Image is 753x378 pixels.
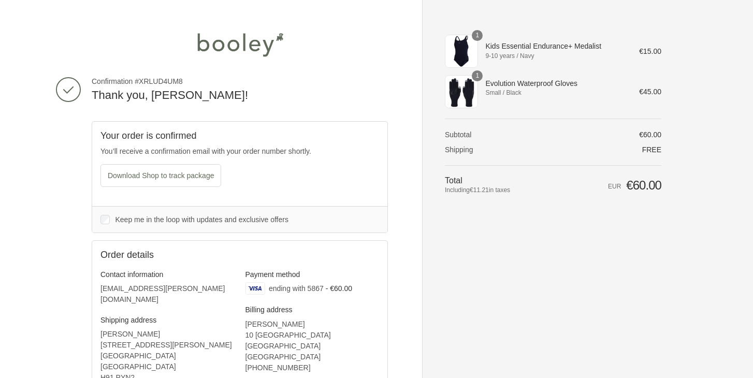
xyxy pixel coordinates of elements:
[639,47,661,55] span: €15.00
[115,215,288,224] span: Keep me in the loop with updates and exclusive offers
[639,88,661,96] span: €45.00
[108,171,214,180] span: Download Shop to track package
[269,284,324,293] span: ending with 5867
[193,29,287,60] img: Booley
[445,130,554,139] th: Subtotal
[445,75,478,108] img: Extremities Evolution Waterproof Gloves Black - Booley Galway
[445,176,462,185] span: Total
[100,284,225,303] bdo: [EMAIL_ADDRESS][PERSON_NAME][DOMAIN_NAME]
[100,146,379,157] p: You’ll receive a confirmation email with your order number shortly.
[245,270,380,279] h3: Payment method
[100,315,235,325] h3: Shipping address
[245,319,380,373] address: [PERSON_NAME] 10 [GEOGRAPHIC_DATA] [GEOGRAPHIC_DATA] [GEOGRAPHIC_DATA] ‎[PHONE_NUMBER]
[472,70,483,81] span: 1
[100,249,240,261] h2: Order details
[92,88,388,103] h2: Thank you, [PERSON_NAME]!
[445,146,473,154] span: Shipping
[626,178,661,192] span: €60.00
[485,41,625,51] span: Kids Essential Endurance+ Medalist
[245,305,380,314] h3: Billing address
[642,146,661,154] span: Free
[485,79,625,88] span: Evolution Waterproof Gloves
[100,130,379,142] h2: Your order is confirmed
[608,183,621,190] span: EUR
[100,270,235,279] h3: Contact information
[485,51,625,61] span: 9-10 years / Navy
[445,35,478,68] img: Speedo Kids Essential Endurance+ Medalist Navy - Booley Galway
[100,164,221,187] button: Download Shop to track package
[472,30,483,41] span: 1
[326,284,352,293] span: - €60.00
[470,186,489,194] span: €11.21
[485,88,625,97] span: Small / Black
[639,130,661,139] span: €60.00
[92,77,388,86] span: Confirmation #XRLUD4UM8
[445,185,554,195] span: Including in taxes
